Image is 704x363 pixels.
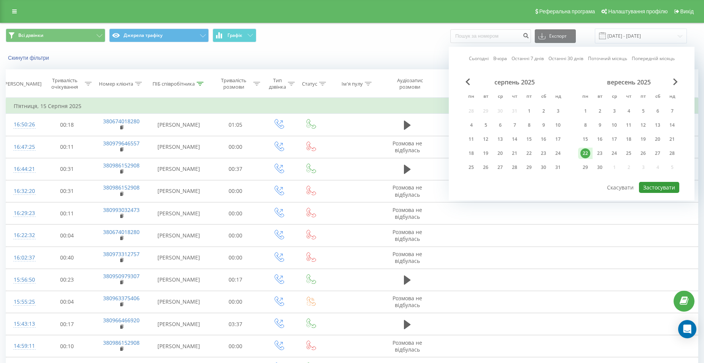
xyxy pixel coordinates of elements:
[580,106,590,116] div: 1
[636,148,650,159] div: пт 26 вер 2025 р.
[103,272,140,280] a: 380950979307
[302,81,317,87] div: Статус
[637,91,649,103] abbr: п’ятниця
[522,105,536,117] div: пт 1 серп 2025 р.
[522,148,536,159] div: пт 22 серп 2025 р.
[594,91,605,103] abbr: вівторок
[638,120,648,130] div: 12
[40,291,93,313] td: 00:04
[609,120,619,130] div: 10
[478,134,493,145] div: вт 12 серп 2025 р.
[523,91,535,103] abbr: п’ятниця
[227,33,242,38] span: Графік
[40,269,93,291] td: 00:23
[636,119,650,131] div: пт 12 вер 2025 р.
[18,32,43,38] span: Всі дзвінки
[478,119,493,131] div: вт 5 серп 2025 р.
[149,180,209,202] td: [PERSON_NAME]
[673,78,678,85] span: Next Month
[393,339,422,353] span: Розмова не відбулась
[578,134,593,145] div: пн 15 вер 2025 р.
[14,250,32,265] div: 16:02:37
[103,228,140,236] a: 380674018280
[578,162,593,173] div: пн 29 вер 2025 р.
[450,29,531,43] input: Пошук за номером
[103,250,140,258] a: 380973312757
[481,120,491,130] div: 5
[14,295,32,309] div: 15:55:25
[665,148,679,159] div: нд 28 вер 2025 р.
[103,184,140,191] a: 380986152908
[593,162,607,173] div: вт 30 вер 2025 р.
[494,91,506,103] abbr: середа
[103,339,140,346] a: 380986152908
[466,148,476,158] div: 18
[507,148,522,159] div: чт 21 серп 2025 р.
[650,148,665,159] div: сб 27 вер 2025 р.
[595,148,605,158] div: 23
[603,182,638,193] button: Скасувати
[466,91,477,103] abbr: понеділок
[609,106,619,116] div: 3
[539,120,548,130] div: 9
[593,134,607,145] div: вт 16 вер 2025 р.
[149,136,209,158] td: [PERSON_NAME]
[209,224,262,247] td: 00:00
[588,55,627,62] a: Поточний місяць
[609,134,619,144] div: 17
[103,162,140,169] a: 380986152908
[149,114,209,136] td: [PERSON_NAME]
[580,91,591,103] abbr: понеділок
[510,134,520,144] div: 14
[493,148,507,159] div: ср 20 серп 2025 р.
[653,106,663,116] div: 6
[665,119,679,131] div: нд 14 вер 2025 р.
[552,91,564,103] abbr: неділя
[14,228,32,243] div: 16:22:32
[209,335,262,357] td: 00:00
[393,250,422,264] span: Розмова не відбулась
[653,134,663,144] div: 20
[607,119,621,131] div: ср 10 вер 2025 р.
[535,29,576,43] button: Експорт
[593,148,607,159] div: вт 23 вер 2025 р.
[621,105,636,117] div: чт 4 вер 2025 р.
[481,162,491,172] div: 26
[539,106,548,116] div: 2
[621,119,636,131] div: чт 11 вер 2025 р.
[149,335,209,357] td: [PERSON_NAME]
[493,162,507,173] div: ср 27 серп 2025 р.
[507,119,522,131] div: чт 7 серп 2025 р.
[393,228,422,242] span: Розмова не відбулась
[103,206,140,213] a: 380993032473
[464,78,565,86] div: серпень 2025
[149,291,209,313] td: [PERSON_NAME]
[495,134,505,144] div: 13
[524,148,534,158] div: 22
[14,272,32,287] div: 15:56:50
[624,134,634,144] div: 18
[522,162,536,173] div: пт 29 серп 2025 р.
[389,77,431,90] div: Аудіозапис розмови
[209,202,262,224] td: 00:00
[464,134,478,145] div: пн 11 серп 2025 р.
[536,148,551,159] div: сб 23 серп 2025 р.
[580,148,590,158] div: 22
[522,134,536,145] div: пт 15 серп 2025 р.
[652,91,663,103] abbr: субота
[14,117,32,132] div: 16:50:26
[666,91,678,103] abbr: неділя
[653,120,663,130] div: 13
[213,29,256,42] button: Графік
[14,339,32,353] div: 14:59:11
[103,295,140,302] a: 380963375406
[580,162,590,172] div: 29
[636,134,650,145] div: пт 19 вер 2025 р.
[621,148,636,159] div: чт 25 вер 2025 р.
[595,162,605,172] div: 30
[6,54,53,61] button: Скинути фільтри
[608,8,667,14] span: Налаштування профілю
[466,162,476,172] div: 25
[40,180,93,202] td: 00:31
[548,55,583,62] a: Останні 30 днів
